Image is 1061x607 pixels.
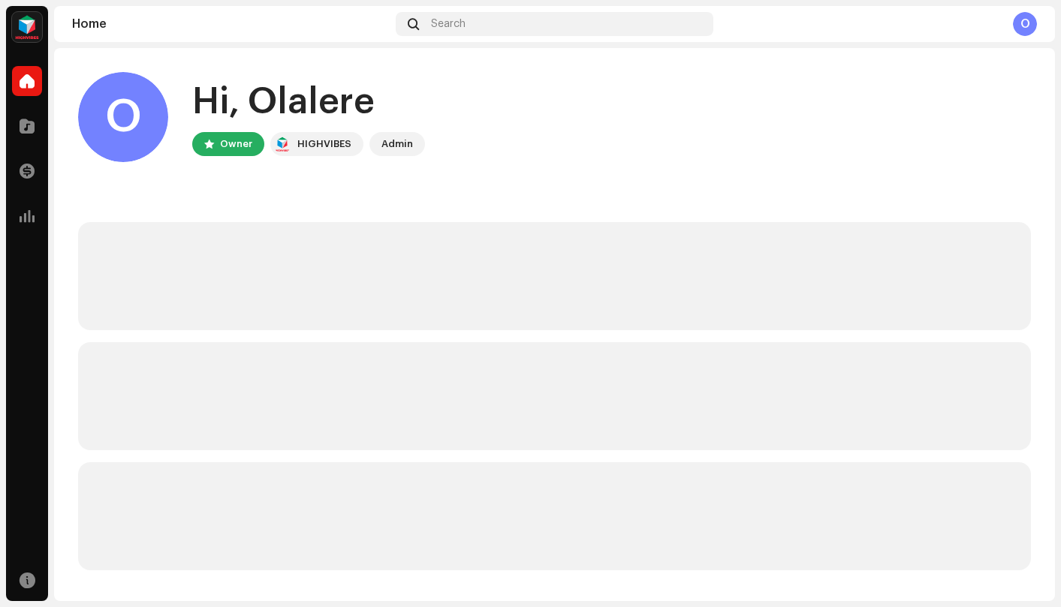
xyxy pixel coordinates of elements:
[381,135,413,153] div: Admin
[297,135,351,153] div: HIGHVIBES
[78,72,168,162] div: O
[273,135,291,153] img: feab3aad-9b62-475c-8caf-26f15a9573ee
[1013,12,1037,36] div: O
[12,12,42,42] img: feab3aad-9b62-475c-8caf-26f15a9573ee
[72,18,390,30] div: Home
[192,78,425,126] div: Hi, Olalere
[220,135,252,153] div: Owner
[431,18,466,30] span: Search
